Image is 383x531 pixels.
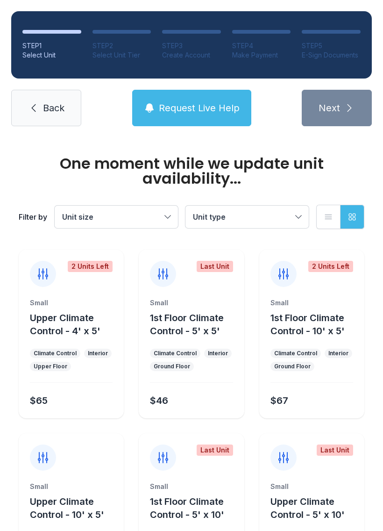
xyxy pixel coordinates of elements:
div: STEP 1 [22,41,81,50]
div: Interior [208,350,228,357]
div: Small [30,482,113,491]
div: Make Payment [232,50,291,60]
div: Last Unit [197,445,233,456]
div: 2 Units Left [308,261,353,272]
div: Climate Control [34,350,77,357]
div: Small [150,482,233,491]
span: Next [319,101,340,115]
button: 1st Floor Climate Control - 5' x 10' [150,495,240,521]
span: Unit type [193,212,226,222]
span: Back [43,101,64,115]
button: Upper Climate Control - 10' x 5' [30,495,120,521]
button: 1st Floor Climate Control - 5' x 5' [150,311,240,337]
span: 1st Floor Climate Control - 10' x 5' [270,312,345,337]
div: Climate Control [154,350,197,357]
span: Request Live Help [159,101,240,115]
div: Filter by [19,211,47,222]
div: Ground Floor [274,363,311,370]
div: 2 Units Left [68,261,113,272]
div: Interior [328,350,348,357]
span: 1st Floor Climate Control - 5' x 10' [150,496,224,520]
div: Small [30,298,113,308]
div: Small [270,298,353,308]
div: STEP 4 [232,41,291,50]
button: Unit size [55,206,178,228]
div: Select Unit [22,50,81,60]
div: STEP 3 [162,41,221,50]
div: $67 [270,394,288,407]
button: Unit type [185,206,309,228]
div: STEP 2 [92,41,151,50]
div: $65 [30,394,48,407]
div: Climate Control [274,350,317,357]
div: Upper Floor [34,363,67,370]
div: Small [270,482,353,491]
div: E-Sign Documents [302,50,361,60]
span: 1st Floor Climate Control - 5' x 5' [150,312,224,337]
span: Upper Climate Control - 4' x 5' [30,312,100,337]
div: Select Unit Tier [92,50,151,60]
span: Upper Climate Control - 10' x 5' [30,496,104,520]
div: Small [150,298,233,308]
div: Interior [88,350,108,357]
div: $46 [150,394,168,407]
div: Ground Floor [154,363,190,370]
button: 1st Floor Climate Control - 10' x 5' [270,311,361,337]
span: Upper Climate Control - 5' x 10' [270,496,345,520]
button: Upper Climate Control - 4' x 5' [30,311,120,337]
div: STEP 5 [302,41,361,50]
button: Upper Climate Control - 5' x 10' [270,495,361,521]
div: One moment while we update unit availability... [19,156,364,186]
div: Last Unit [197,261,233,272]
div: Last Unit [317,445,353,456]
div: Create Account [162,50,221,60]
span: Unit size [62,212,93,222]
